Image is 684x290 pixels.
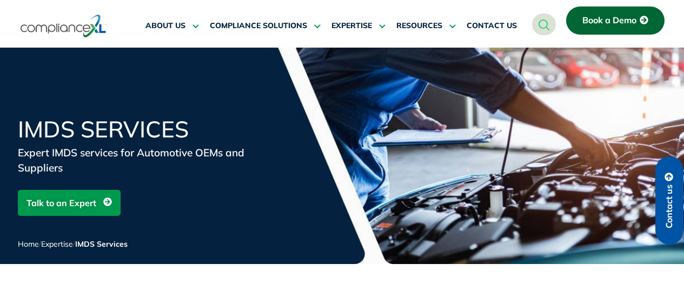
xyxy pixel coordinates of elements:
a: ABOUT US [145,13,199,39]
a: Expertise [41,239,73,249]
span: EXPERTISE [331,21,372,31]
span: Contact us [665,184,674,228]
span: RESOURCES [396,21,442,31]
h1: IMDS Services [18,118,277,141]
span: / / [18,239,128,249]
a: Talk to an Expert [18,190,121,216]
a: RESOURCES [396,13,456,39]
a: Contact us [655,156,683,245]
span: Book a Demo [582,16,636,25]
span: ABOUT US [145,21,185,31]
span: COMPLIANCE SOLUTIONS [210,21,307,31]
span: CONTACT US [467,21,517,31]
span: Talk to an Expert [26,193,96,213]
span: IMDS Services [75,239,128,249]
a: EXPERTISE [331,13,386,39]
a: navsearch-button [532,14,556,35]
a: COMPLIANCE SOLUTIONS [210,13,321,39]
a: Home [18,239,39,249]
img: logo-one.svg [21,14,107,38]
a: Book a Demo [566,6,665,35]
div: Expert IMDS services for Automotive OEMs and Suppliers [18,145,277,175]
a: CONTACT US [467,13,517,39]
